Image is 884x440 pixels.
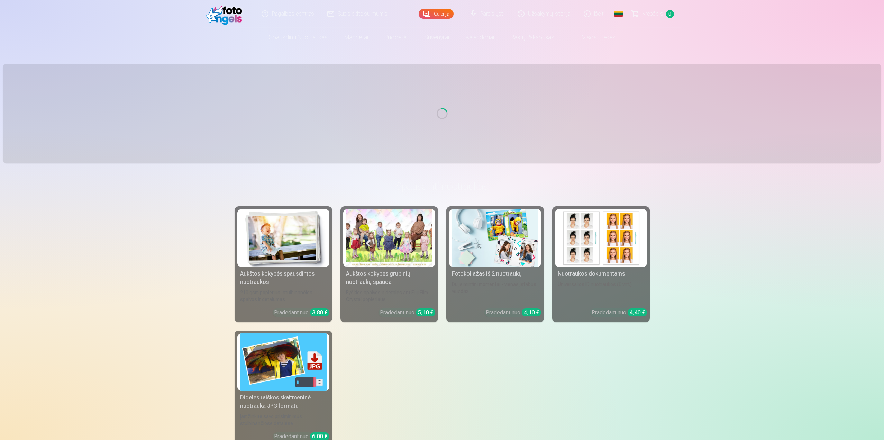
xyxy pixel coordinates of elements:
[642,10,663,18] span: Krepšelis
[240,209,327,267] img: Aukštos kokybės spausdintos nuotraukos
[237,270,329,286] div: Aukštos kokybės spausdintos nuotraukos
[522,308,541,316] div: 4,10 €
[206,3,246,25] img: /fa5
[343,270,435,286] div: Aukštos kokybės grupinių nuotraukų spauda
[240,180,644,192] h3: Spausdinti nuotraukas
[486,308,541,317] div: Pradedant nuo
[555,281,647,303] div: Universalios ID nuotraukos (6 vnt.)
[237,413,329,427] div: Įamžinkite savo prisiminimus stulbinančiose detalėse
[452,209,538,267] img: Fotokoliažas iš 2 nuotraukų
[237,289,329,303] div: 210 gsm popierius, stulbinančios spalvos ir detalumas
[592,308,647,317] div: Pradedant nuo
[416,308,435,316] div: 5,10 €
[555,270,647,278] div: Nuotraukos dokumentams
[628,308,647,316] div: 4,40 €
[237,394,329,410] div: Didelės raiškos skaitmeninė nuotrauka JPG formatu
[235,206,332,322] a: Aukštos kokybės spausdintos nuotraukos Aukštos kokybės spausdintos nuotraukos210 gsm popierius, s...
[563,28,624,47] a: Visos prekės
[380,308,435,317] div: Pradedant nuo
[336,28,376,47] a: Magnetai
[416,28,457,47] a: Suvenyrai
[419,9,454,19] a: Galerija
[666,10,674,18] span: 0
[446,206,544,322] a: Fotokoliažas iš 2 nuotraukųFotokoliažas iš 2 nuotraukųDu įsimintini momentai - vienas įstabus vai...
[343,289,435,303] div: Ryškios spalvos ir detalės ant Fuji Film Crystal popieriaus
[261,28,336,47] a: Spausdinti nuotraukas
[449,281,541,303] div: Du įsimintini momentai - vienas įstabus vaizdas
[340,206,438,322] a: Aukštos kokybės grupinių nuotraukų spaudaRyškios spalvos ir detalės ant Fuji Film Crystal popieri...
[310,308,329,316] div: 3,80 €
[376,28,416,47] a: Puodeliai
[457,28,502,47] a: Kalendoriai
[502,28,563,47] a: Raktų pakabukas
[274,308,329,317] div: Pradedant nuo
[558,209,644,267] img: Nuotraukos dokumentams
[240,333,327,391] img: Didelės raiškos skaitmeninė nuotrauka JPG formatu
[552,206,650,322] a: Nuotraukos dokumentamsNuotraukos dokumentamsUniversalios ID nuotraukos (6 vnt.)Pradedant nuo 4,40 €
[449,270,541,278] div: Fotokoliažas iš 2 nuotraukų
